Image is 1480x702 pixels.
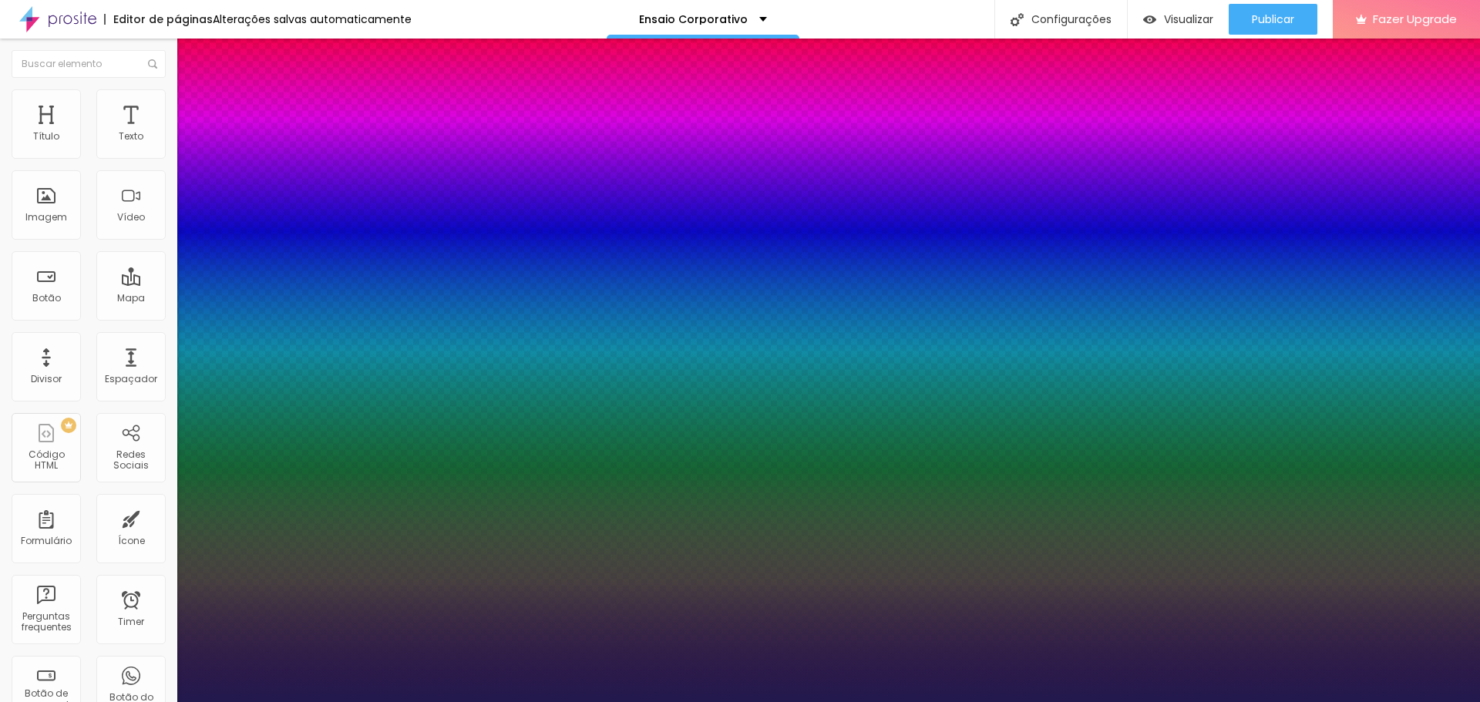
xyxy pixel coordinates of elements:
[1128,4,1229,35] button: Visualizar
[1011,13,1024,26] img: Icone
[104,14,213,25] div: Editor de páginas
[1164,13,1213,25] span: Visualizar
[25,212,67,223] div: Imagem
[1373,12,1457,25] span: Fazer Upgrade
[31,374,62,385] div: Divisor
[639,14,748,25] p: Ensaio Corporativo
[119,131,143,142] div: Texto
[148,59,157,69] img: Icone
[12,50,166,78] input: Buscar elemento
[1143,13,1156,26] img: view-1.svg
[100,449,161,472] div: Redes Sociais
[21,536,72,546] div: Formulário
[1229,4,1317,35] button: Publicar
[1252,13,1294,25] span: Publicar
[33,131,59,142] div: Título
[15,449,76,472] div: Código HTML
[118,616,144,627] div: Timer
[117,212,145,223] div: Vídeo
[118,536,145,546] div: Ícone
[117,293,145,304] div: Mapa
[105,374,157,385] div: Espaçador
[213,14,412,25] div: Alterações salvas automaticamente
[32,293,61,304] div: Botão
[15,611,76,633] div: Perguntas frequentes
